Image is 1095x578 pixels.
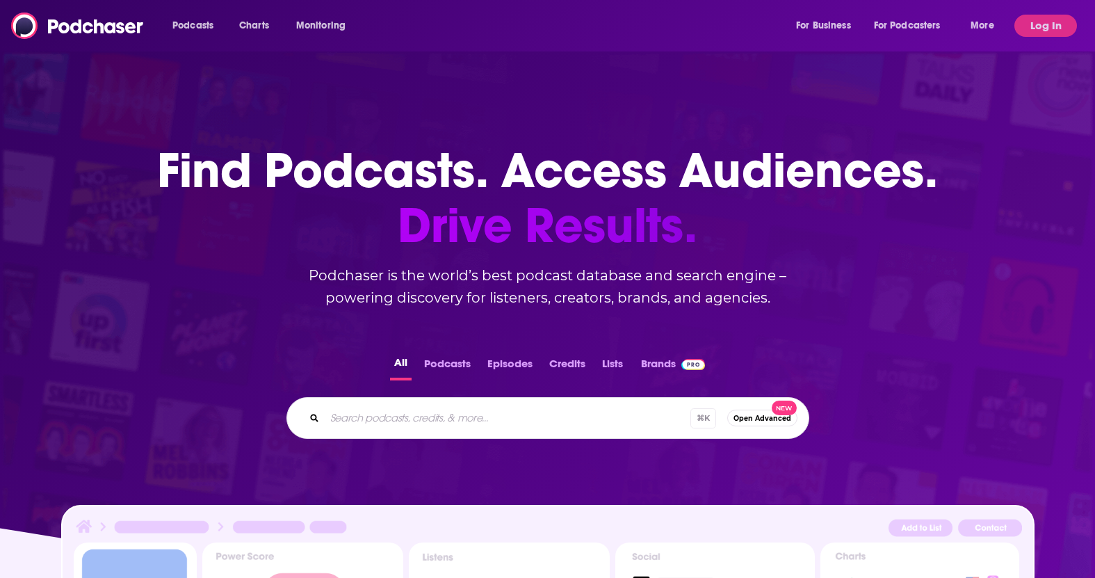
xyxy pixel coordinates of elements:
div: Search podcasts, credits, & more... [286,397,809,439]
button: open menu [786,15,868,37]
span: Open Advanced [733,415,791,422]
img: Podchaser Pro [681,359,706,370]
span: Drive Results. [157,198,938,253]
button: Lists [598,353,627,380]
input: Search podcasts, credits, & more... [325,407,690,429]
button: Credits [545,353,590,380]
button: open menu [286,15,364,37]
a: Charts [230,15,277,37]
span: More [971,16,994,35]
img: Podchaser - Follow, Share and Rate Podcasts [11,13,145,39]
span: For Business [796,16,851,35]
button: Open AdvancedNew [727,410,797,426]
span: Charts [239,16,269,35]
span: Monitoring [296,16,346,35]
button: Log In [1014,15,1077,37]
span: Podcasts [172,16,213,35]
span: New [772,401,797,415]
button: open menu [163,15,232,37]
a: BrandsPodchaser Pro [641,353,706,380]
button: All [390,353,412,380]
button: open menu [865,15,961,37]
h1: Find Podcasts. Access Audiences. [157,143,938,253]
button: Podcasts [420,353,475,380]
h2: Podchaser is the world’s best podcast database and search engine – powering discovery for listene... [270,264,826,309]
button: open menu [961,15,1012,37]
button: Episodes [483,353,537,380]
span: For Podcasters [874,16,941,35]
span: ⌘ K [690,408,716,428]
img: Podcast Insights Header [74,517,1022,542]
